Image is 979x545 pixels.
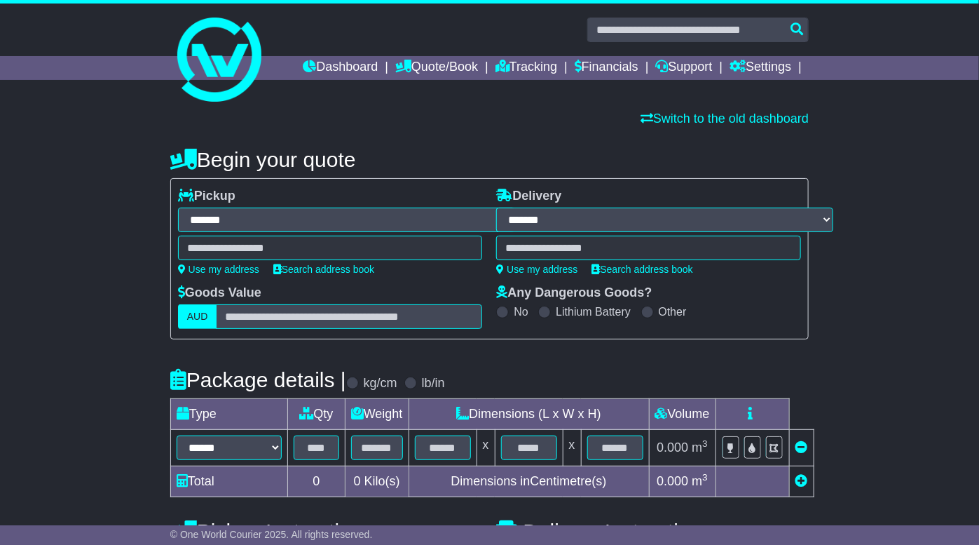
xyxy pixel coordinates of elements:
[795,474,808,488] a: Add new item
[409,399,649,430] td: Dimensions (L x W x H)
[659,305,687,318] label: Other
[178,189,235,204] label: Pickup
[395,56,478,80] a: Quote/Book
[795,440,808,455] a: Remove this item
[556,305,631,318] label: Lithium Battery
[170,148,809,171] h4: Begin your quote
[345,399,409,430] td: Weight
[422,376,445,391] label: lb/in
[364,376,397,391] label: kg/cm
[692,474,708,488] span: m
[592,264,693,275] a: Search address book
[303,56,378,80] a: Dashboard
[702,472,708,483] sup: 3
[657,474,688,488] span: 0.000
[178,285,261,301] label: Goods Value
[170,466,287,497] td: Total
[178,304,217,329] label: AUD
[178,264,259,275] a: Use my address
[657,440,688,455] span: 0.000
[730,56,791,80] a: Settings
[496,520,809,543] h4: Delivery Instructions
[514,305,528,318] label: No
[273,264,374,275] a: Search address book
[409,466,649,497] td: Dimensions in Centimetre(s)
[495,56,557,80] a: Tracking
[496,189,561,204] label: Delivery
[496,264,577,275] a: Use my address
[354,474,361,488] span: 0
[656,56,713,80] a: Support
[287,399,345,430] td: Qty
[477,430,495,466] td: x
[170,520,483,543] h4: Pickup Instructions
[641,112,809,126] a: Switch to the old dashboard
[345,466,409,497] td: Kilo(s)
[170,368,346,391] h4: Package details |
[702,438,708,449] sup: 3
[692,440,708,455] span: m
[649,399,716,430] td: Volume
[170,399,287,430] td: Type
[575,56,638,80] a: Financials
[563,430,581,466] td: x
[170,529,373,540] span: © One World Courier 2025. All rights reserved.
[287,466,345,497] td: 0
[496,285,652,301] label: Any Dangerous Goods?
